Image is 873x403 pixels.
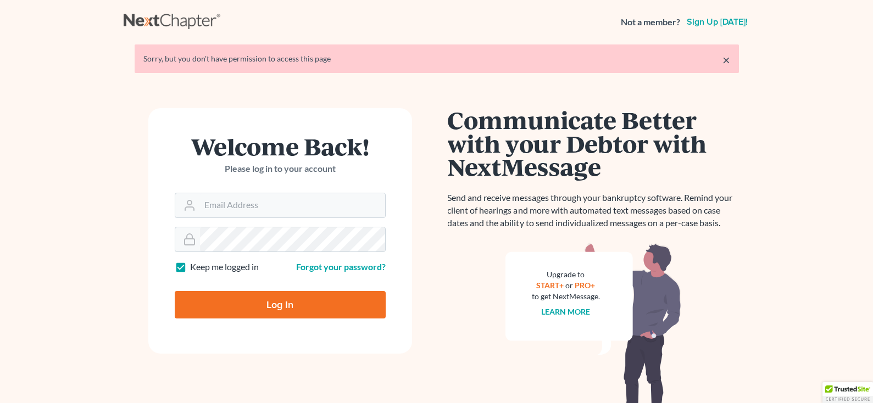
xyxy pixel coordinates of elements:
p: Send and receive messages through your bankruptcy software. Remind your client of hearings and mo... [448,192,739,230]
h1: Welcome Back! [175,135,386,158]
div: Sorry, but you don't have permission to access this page [143,53,730,64]
span: or [565,281,573,290]
label: Keep me logged in [190,261,259,273]
input: Log In [175,291,386,318]
p: Please log in to your account [175,163,386,175]
h1: Communicate Better with your Debtor with NextMessage [448,108,739,178]
a: Learn more [541,307,590,316]
div: to get NextMessage. [532,291,600,302]
a: PRO+ [575,281,595,290]
div: TrustedSite Certified [822,382,873,403]
strong: Not a member? [621,16,680,29]
a: Forgot your password? [296,261,386,272]
input: Email Address [200,193,385,217]
a: Sign up [DATE]! [685,18,750,26]
a: × [722,53,730,66]
div: Upgrade to [532,269,600,280]
a: START+ [536,281,564,290]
